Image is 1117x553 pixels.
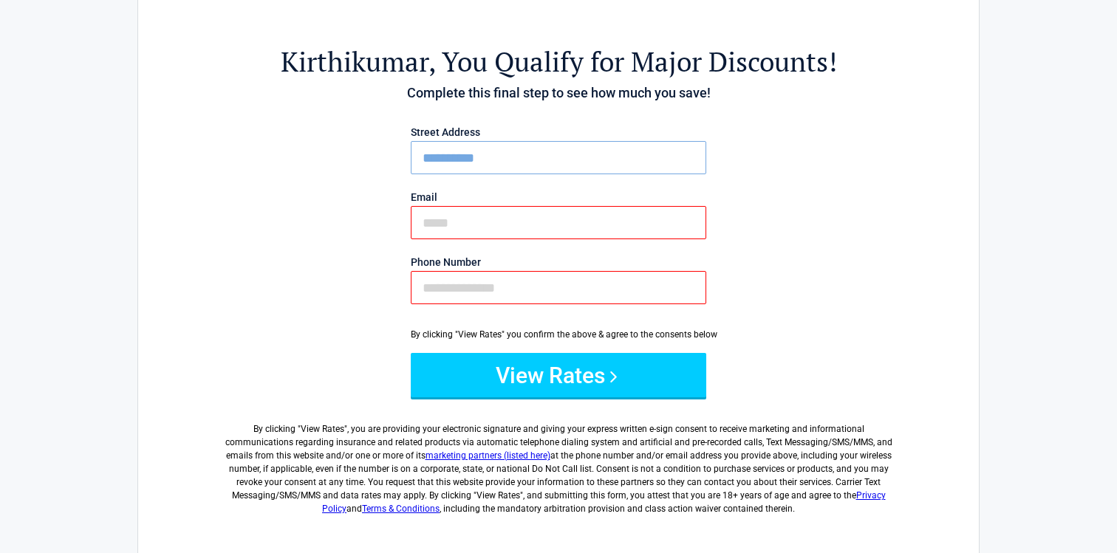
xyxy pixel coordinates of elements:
a: marketing partners (listed here) [426,450,550,461]
div: By clicking "View Rates" you confirm the above & agree to the consents below [411,328,706,341]
label: Street Address [411,127,706,137]
a: Terms & Conditions [362,504,440,514]
label: Phone Number [411,257,706,267]
label: Email [411,192,706,202]
label: By clicking " ", you are providing your electronic signature and giving your express written e-si... [219,411,898,515]
span: Kirthikumar [281,44,428,80]
button: View Rates [411,353,706,397]
span: View Rates [301,424,344,434]
h4: Complete this final step to see how much you save! [219,83,898,103]
h2: , You Qualify for Major Discounts! [219,44,898,80]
